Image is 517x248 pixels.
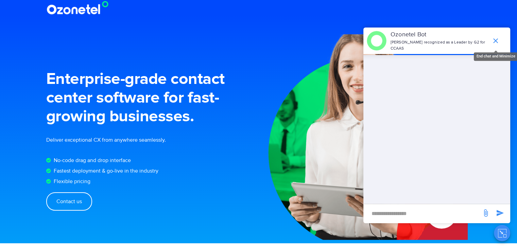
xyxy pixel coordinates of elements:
span: send message [493,206,507,220]
span: Fastest deployment & go-live in the industry [52,167,158,175]
p: Deliver exceptional CX from anywhere seamlessly. [46,136,259,144]
p: Ozonetel Bot [391,30,488,39]
span: Contact us [56,199,82,204]
span: send message [479,206,493,220]
span: end chat or minimize [489,34,502,48]
span: No-code drag and drop interface [52,156,131,164]
p: [PERSON_NAME] recognized as a Leader by G2 for CCAAS [391,39,488,52]
span: Flexible pricing [52,177,90,185]
h1: Enterprise-grade contact center software for fast- growing businesses. [46,70,259,126]
img: Hero Image [262,34,468,240]
img: header [367,31,386,51]
div: new-msg-input [367,208,478,220]
button: Close chat [494,225,510,241]
a: Contact us [46,192,92,211]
